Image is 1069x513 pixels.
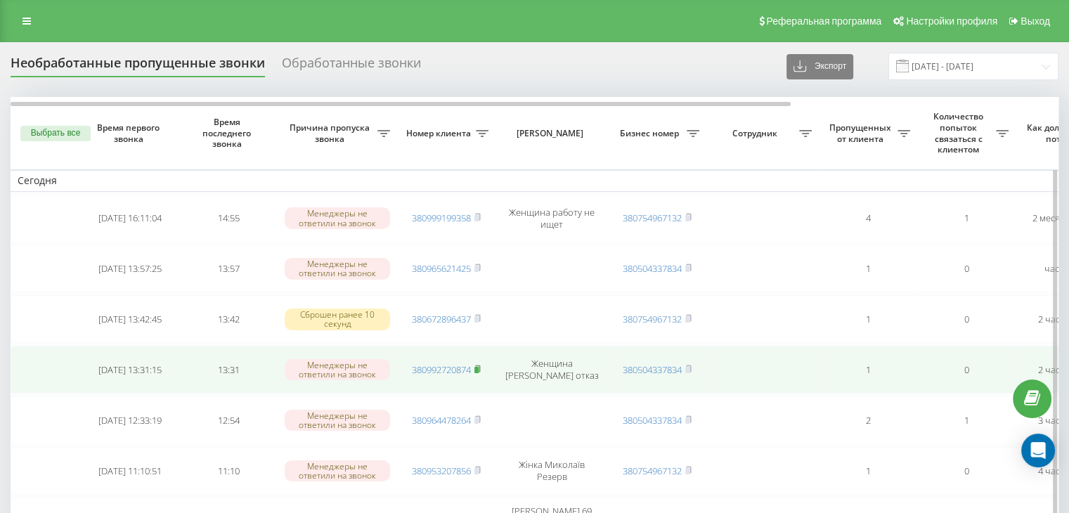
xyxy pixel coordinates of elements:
span: Выход [1021,15,1050,27]
td: [DATE] 13:42:45 [81,295,179,343]
td: 0 [917,295,1016,343]
a: 380754967132 [623,212,682,224]
a: 380999199358 [412,212,471,224]
td: 13:57 [179,245,278,293]
span: Реферальная программа [766,15,881,27]
div: Менеджеры не ответили на звонок [285,258,390,279]
td: [DATE] 16:11:04 [81,195,179,242]
a: 380754967132 [623,465,682,477]
td: 12:54 [179,396,278,444]
a: 380953207856 [412,465,471,477]
span: Бизнес номер [615,128,687,139]
td: Женщина работу не ищет [495,195,608,242]
td: 2 [819,396,917,444]
td: 4 [819,195,917,242]
td: [DATE] 13:31:15 [81,346,179,394]
div: Open Intercom Messenger [1021,434,1055,467]
div: Менеджеры не ответили на звонок [285,207,390,228]
td: 1 [917,195,1016,242]
div: Менеджеры не ответили на звонок [285,410,390,431]
td: 1 [819,447,917,495]
td: [DATE] 12:33:19 [81,396,179,444]
a: 380754967132 [623,313,682,325]
a: 380504337834 [623,414,682,427]
span: Время последнего звонка [190,117,266,150]
a: 380992720874 [412,363,471,376]
td: [DATE] 13:57:25 [81,245,179,293]
div: Обработанные звонки [282,56,421,77]
span: Пропущенных от клиента [826,122,898,144]
span: Время первого звонка [92,122,168,144]
td: 1 [819,295,917,343]
a: 380504337834 [623,262,682,275]
td: 13:42 [179,295,278,343]
td: 14:55 [179,195,278,242]
span: Настройки профиля [906,15,997,27]
button: Экспорт [786,54,853,79]
td: 1 [819,346,917,394]
td: 0 [917,346,1016,394]
a: 380504337834 [623,363,682,376]
span: Причина пропуска звонка [285,122,377,144]
div: Необработанные пропущенные звонки [11,56,265,77]
div: Сброшен ранее 10 секунд [285,309,390,330]
span: Количество попыток связаться с клиентом [924,111,996,155]
td: 13:31 [179,346,278,394]
span: Сотрудник [713,128,799,139]
a: 380672896437 [412,313,471,325]
span: Номер клиента [404,128,476,139]
td: Женщина [PERSON_NAME] отказ [495,346,608,394]
td: 1 [917,396,1016,444]
td: 0 [917,245,1016,293]
div: Менеджеры не ответили на звонок [285,359,390,380]
div: Менеджеры не ответили на звонок [285,460,390,481]
a: 380964478264 [412,414,471,427]
td: 1 [819,245,917,293]
span: [PERSON_NAME] [507,128,596,139]
button: Выбрать все [20,126,91,141]
td: Жінка Миколаїв Резерв [495,447,608,495]
td: 0 [917,447,1016,495]
td: 11:10 [179,447,278,495]
td: [DATE] 11:10:51 [81,447,179,495]
a: 380965621425 [412,262,471,275]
